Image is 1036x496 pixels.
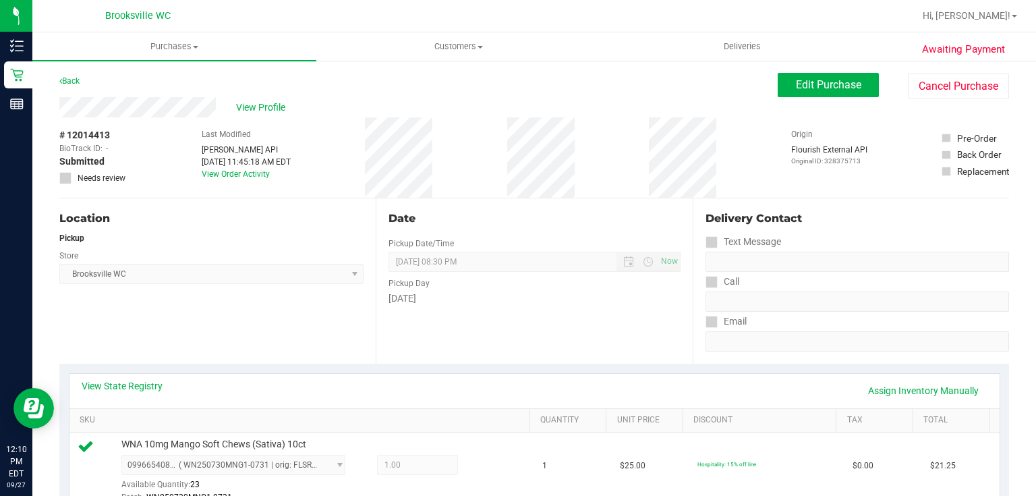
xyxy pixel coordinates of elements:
[6,443,26,480] p: 12:10 PM EDT
[59,76,80,86] a: Back
[796,78,861,91] span: Edit Purchase
[706,40,779,53] span: Deliveries
[697,461,756,468] span: Hospitality: 15% off line
[202,156,291,168] div: [DATE] 11:45:18 AM EDT
[957,132,997,145] div: Pre-Order
[791,128,813,140] label: Origin
[853,460,873,472] span: $0.00
[957,148,1002,161] div: Back Order
[59,142,103,155] span: BioTrack ID:
[59,128,110,142] span: # 12014413
[10,97,24,111] inline-svg: Reports
[202,144,291,156] div: [PERSON_NAME] API
[706,232,781,252] label: Text Message
[706,292,1009,312] input: Format: (999) 999-9999
[105,10,171,22] span: Brooksville WC
[859,379,987,402] a: Assign Inventory Manually
[78,172,125,184] span: Needs review
[908,74,1009,99] button: Cancel Purchase
[600,32,884,61] a: Deliveries
[236,101,290,115] span: View Profile
[791,144,867,166] div: Flourish External API
[617,415,678,426] a: Unit Price
[80,415,524,426] a: SKU
[388,277,430,290] label: Pickup Day
[202,128,251,140] label: Last Modified
[121,438,306,451] span: WNA 10mg Mango Soft Chews (Sativa) 10ct
[59,155,105,169] span: Submitted
[922,42,1005,57] span: Awaiting Payment
[32,32,316,61] a: Purchases
[316,32,600,61] a: Customers
[190,480,200,489] span: 23
[706,272,739,292] label: Call
[10,68,24,82] inline-svg: Retail
[10,39,24,53] inline-svg: Inventory
[13,388,54,429] iframe: Resource center
[6,480,26,490] p: 09/27
[706,211,1009,227] div: Delivery Contact
[540,415,601,426] a: Quantity
[930,460,956,472] span: $21.25
[923,415,984,426] a: Total
[957,165,1009,178] div: Replacement
[202,169,270,179] a: View Order Activity
[542,460,547,472] span: 1
[82,379,163,393] a: View State Registry
[32,40,316,53] span: Purchases
[778,73,879,97] button: Edit Purchase
[388,238,454,250] label: Pickup Date/Time
[706,312,747,331] label: Email
[59,250,78,262] label: Store
[923,10,1010,21] span: Hi, [PERSON_NAME]!
[106,142,108,155] span: -
[59,211,364,227] div: Location
[847,415,908,426] a: Tax
[388,292,680,306] div: [DATE]
[620,460,645,472] span: $25.00
[693,415,831,426] a: Discount
[706,252,1009,272] input: Format: (999) 999-9999
[388,211,680,227] div: Date
[59,233,84,243] strong: Pickup
[791,156,867,166] p: Original ID: 328375713
[317,40,600,53] span: Customers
